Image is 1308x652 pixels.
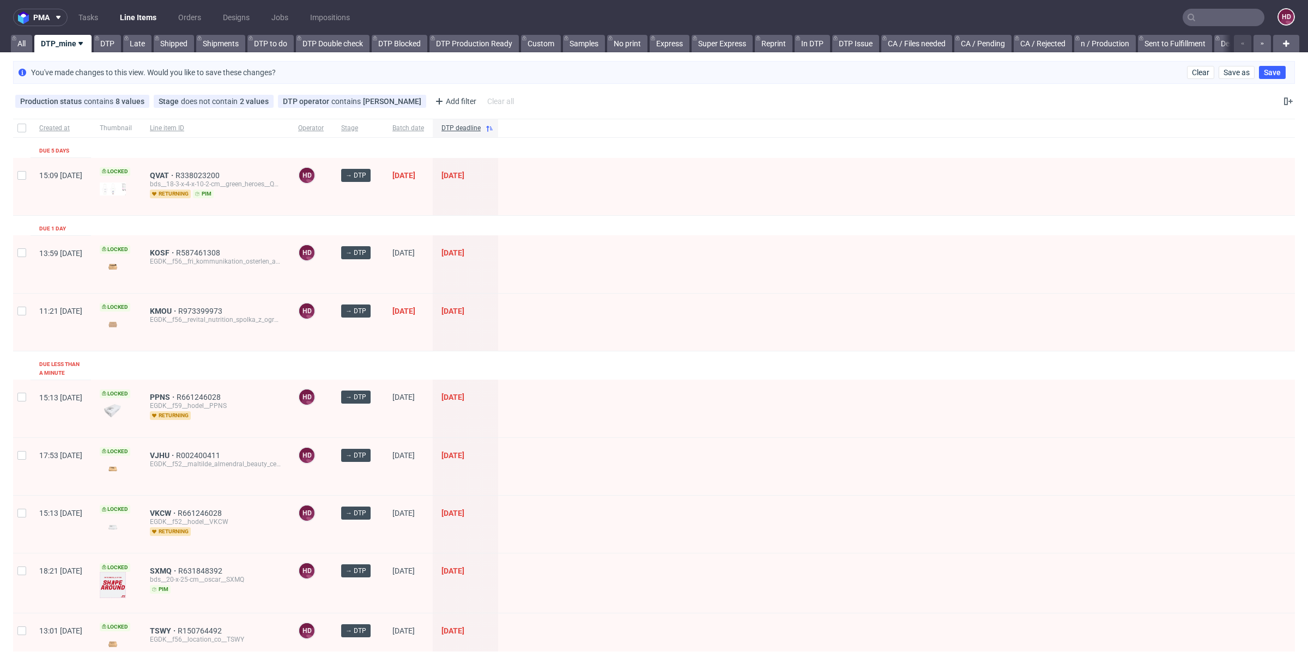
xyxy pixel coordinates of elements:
figcaption: HD [1279,9,1294,25]
a: R002400411 [176,451,222,460]
a: Orders [172,9,208,26]
span: contains [331,97,363,106]
span: Locked [100,505,130,514]
a: Reprint [755,35,792,52]
a: Shipments [196,35,245,52]
span: Locked [100,245,130,254]
a: DTP Double check [296,35,370,52]
img: version_two_editor_design.png [100,461,126,476]
span: [DATE] [392,171,415,180]
span: returning [150,190,191,198]
figcaption: HD [299,168,314,183]
span: R661246028 [177,393,223,401]
span: returning [150,411,191,420]
span: R973399973 [178,307,225,315]
span: pim [193,190,214,198]
span: → DTP [346,306,366,316]
a: Designs [216,9,256,26]
a: SXMQ [150,566,178,575]
span: → DTP [346,566,366,576]
span: [DATE] [392,509,415,517]
a: DTP_mine [34,35,92,52]
span: [DATE] [441,451,464,460]
span: 13:59 [DATE] [39,249,82,258]
span: [DATE] [441,509,464,517]
button: pma [13,9,68,26]
a: CA / Rejected [1014,35,1072,52]
a: Impositions [304,9,356,26]
figcaption: HD [299,448,314,463]
span: Locked [100,167,130,176]
figcaption: HD [299,245,314,260]
span: [DATE] [392,307,415,315]
span: [DATE] [392,393,415,401]
span: Save [1264,69,1281,76]
span: KMOU [150,307,178,315]
a: R661246028 [178,509,224,517]
div: bds__18-3-x-4-x-10-2-cm__green_heroes__QVAT [150,180,281,188]
span: Locked [100,563,130,572]
figcaption: HD [299,389,314,405]
span: Clear [1192,69,1209,76]
a: DTP Issue [832,35,879,52]
span: 13:01 [DATE] [39,626,82,635]
span: R587461308 [176,248,222,257]
figcaption: HD [299,563,314,578]
a: R338023200 [175,171,222,180]
a: VKCW [150,509,178,517]
div: 2 values [240,97,269,106]
span: [DATE] [441,307,464,315]
div: bds__20-x-25-cm__oscar__SXMQ [150,575,281,584]
a: CA / Pending [954,35,1012,52]
span: Locked [100,623,130,631]
span: [DATE] [392,566,415,575]
span: does not contain [181,97,240,106]
div: EGDK__f59__hodel__PPNS [150,401,281,410]
a: DTP to do [247,35,294,52]
span: Production status [20,97,84,106]
span: Thumbnail [100,124,132,133]
button: Save as [1219,66,1255,79]
div: Clear all [485,94,516,109]
div: Due 5 days [39,147,69,155]
figcaption: HD [299,505,314,521]
span: [DATE] [392,248,415,257]
span: Line item ID [150,124,281,133]
div: Add filter [431,93,479,110]
img: logo [18,11,33,24]
a: Super Express [692,35,753,52]
a: Custom [521,35,561,52]
img: version_two_editor_design [100,520,126,534]
img: version_two_editor_design [100,637,126,651]
img: version_two_editor_design [100,259,126,274]
span: returning [150,527,191,536]
span: QVAT [150,171,175,180]
a: Express [650,35,689,52]
div: EGDK__f56__fri_kommunikation_osterlen_ab__KOSF [150,257,281,266]
span: pma [33,14,50,21]
span: contains [84,97,116,106]
a: VJHU [150,451,176,460]
span: Locked [100,389,130,398]
span: [DATE] [441,393,464,401]
a: R150764492 [178,626,224,635]
span: 15:13 [DATE] [39,509,82,517]
span: Batch date [392,124,424,133]
span: Stage [159,97,181,106]
a: Tasks [72,9,105,26]
a: R631848392 [178,566,225,575]
span: Locked [100,303,130,312]
span: 15:09 [DATE] [39,171,82,180]
a: Deadline [DATE] [1214,35,1280,52]
span: 15:13 [DATE] [39,393,82,402]
span: [DATE] [441,626,464,635]
span: → DTP [346,626,366,636]
span: DTP operator [283,97,331,106]
a: PPNS [150,393,177,401]
span: → DTP [346,450,366,460]
a: DTP Blocked [372,35,427,52]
